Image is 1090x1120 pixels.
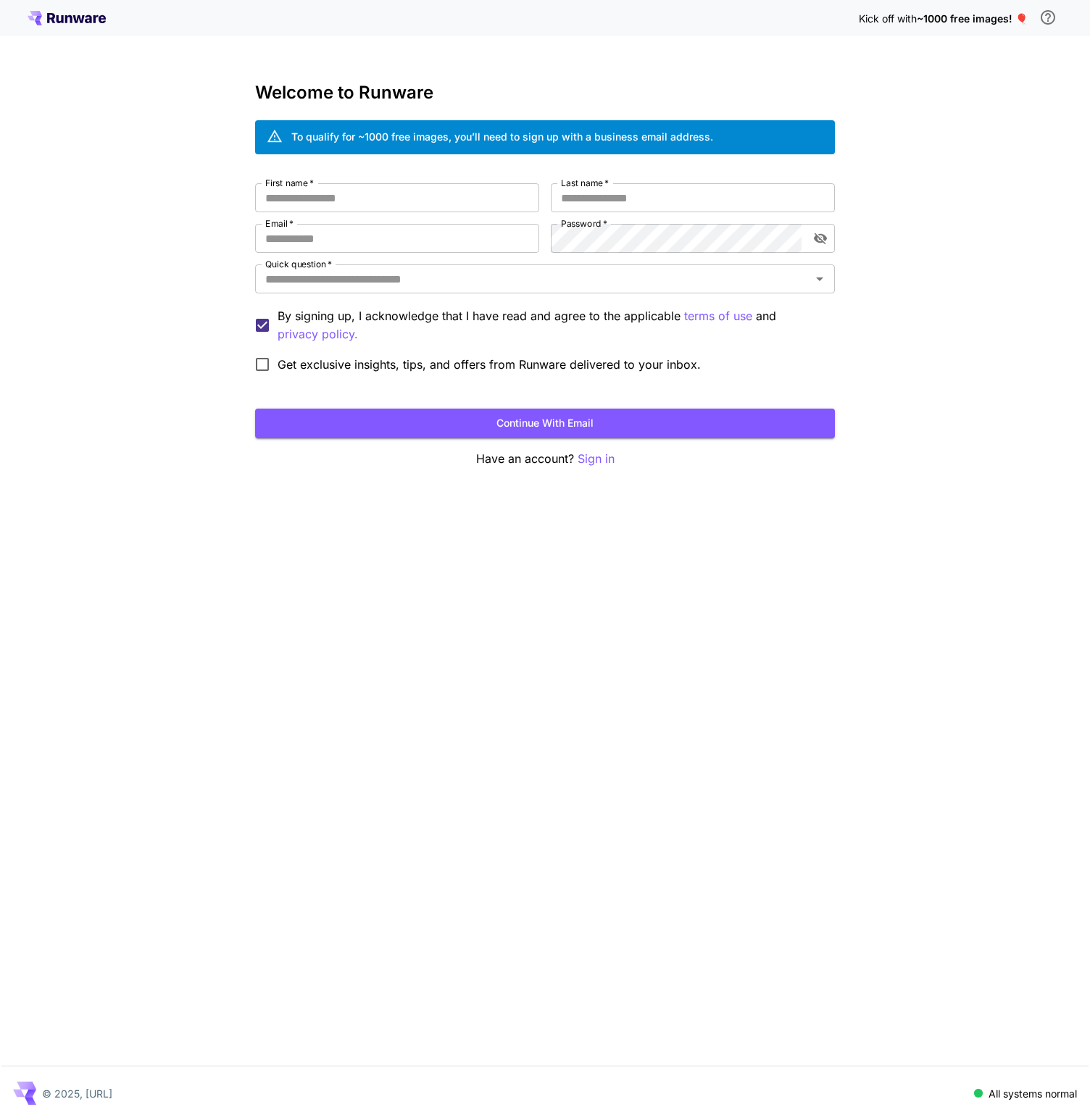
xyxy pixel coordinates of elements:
[265,177,314,189] label: First name
[42,1086,112,1101] p: © 2025, [URL]
[684,307,752,325] button: By signing up, I acknowledge that I have read and agree to the applicable and privacy policy.
[917,12,1028,25] span: ~1000 free images! 🎈
[255,409,835,438] button: Continue with email
[278,307,823,343] p: By signing up, I acknowledge that I have read and agree to the applicable and
[255,450,835,468] p: Have an account?
[278,356,701,373] span: Get exclusive insights, tips, and offers from Runware delivered to your inbox.
[859,12,917,25] span: Kick off with
[578,450,615,468] button: Sign in
[807,225,833,251] button: toggle password visibility
[810,269,830,289] button: Open
[291,129,713,144] div: To qualify for ~1000 free images, you’ll need to sign up with a business email address.
[684,307,752,325] p: terms of use
[561,177,609,189] label: Last name
[255,83,835,103] h3: Welcome to Runware
[989,1086,1077,1101] p: All systems normal
[278,325,358,343] p: privacy policy.
[561,217,607,230] label: Password
[278,325,358,343] button: By signing up, I acknowledge that I have read and agree to the applicable terms of use and
[1033,3,1062,32] button: In order to qualify for free credit, you need to sign up with a business email address and click ...
[265,217,294,230] label: Email
[265,258,332,270] label: Quick question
